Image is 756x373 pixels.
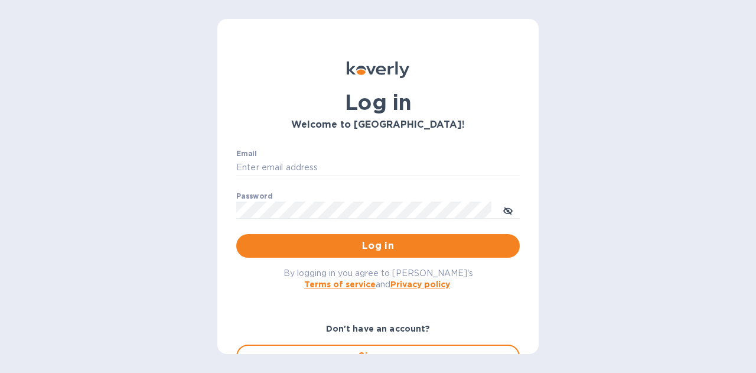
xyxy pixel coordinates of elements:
[304,280,376,289] a: Terms of service
[496,198,520,222] button: toggle password visibility
[236,345,520,368] button: Sign up
[347,61,409,78] img: Koverly
[326,324,431,333] b: Don't have an account?
[236,90,520,115] h1: Log in
[236,119,520,131] h3: Welcome to [GEOGRAPHIC_DATA]!
[236,150,257,157] label: Email
[390,280,450,289] a: Privacy policy
[247,349,509,364] span: Sign up
[246,239,510,253] span: Log in
[283,268,473,289] span: By logging in you agree to [PERSON_NAME]'s and .
[236,159,520,177] input: Enter email address
[236,193,272,200] label: Password
[236,234,520,258] button: Log in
